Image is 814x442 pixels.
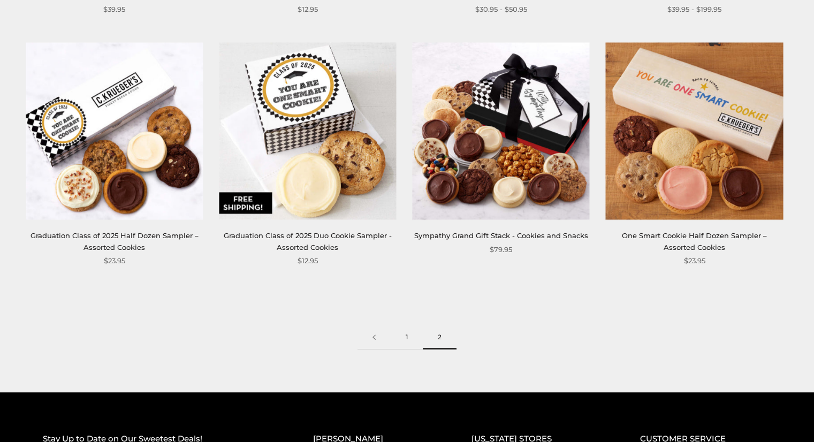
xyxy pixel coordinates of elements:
a: Sympathy Grand Gift Stack - Cookies and Snacks [413,42,590,219]
span: $23.95 [104,255,125,266]
img: One Smart Cookie Half Dozen Sampler – Assorted Cookies [606,42,783,219]
span: $39.95 - $199.95 [667,4,721,15]
a: One Smart Cookie Half Dozen Sampler – Assorted Cookies [622,231,767,251]
span: $23.95 [683,255,705,266]
a: Previous page [357,325,391,349]
a: Graduation Class of 2025 Half Dozen Sampler – Assorted Cookies [31,231,199,251]
a: Sympathy Grand Gift Stack - Cookies and Snacks [414,231,588,240]
span: 2 [423,325,457,349]
span: $30.95 - $50.95 [475,4,527,15]
span: $12.95 [298,4,318,15]
span: $79.95 [490,244,512,255]
img: Sympathy Grand Gift Stack - Cookies and Snacks [412,42,589,219]
img: Graduation Class of 2025 Duo Cookie Sampler - Assorted Cookies [219,42,396,219]
span: $39.95 [103,4,125,15]
a: 1 [391,325,423,349]
span: $12.95 [298,255,318,266]
a: Graduation Class of 2025 Duo Cookie Sampler - Assorted Cookies [224,231,392,251]
img: Graduation Class of 2025 Half Dozen Sampler – Assorted Cookies [26,42,203,219]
